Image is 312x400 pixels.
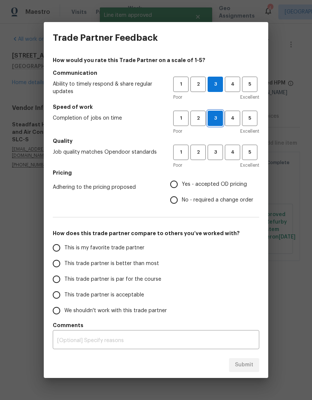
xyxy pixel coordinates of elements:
h5: Quality [53,137,259,145]
button: 3 [208,111,223,126]
span: 2 [191,148,205,157]
button: 2 [190,145,206,160]
h4: How would you rate this Trade Partner on a scale of 1-5? [53,56,259,64]
span: 3 [208,80,223,89]
button: 2 [190,77,206,92]
button: 4 [225,111,240,126]
span: 4 [226,148,239,157]
span: Adhering to the pricing proposed [53,184,158,191]
span: 2 [191,114,205,123]
span: Excellent [240,93,259,101]
span: Yes - accepted OD pricing [182,181,247,188]
span: This trade partner is acceptable [64,291,144,299]
span: 3 [208,148,222,157]
span: Job quality matches Opendoor standards [53,148,161,156]
span: 4 [226,114,239,123]
button: 5 [242,111,257,126]
span: 5 [243,80,257,89]
span: No - required a change order [182,196,253,204]
button: 2 [190,111,206,126]
span: Poor [173,93,182,101]
h3: Trade Partner Feedback [53,33,158,43]
h5: Pricing [53,169,259,176]
div: Pricing [170,176,259,208]
button: 5 [242,77,257,92]
span: We shouldn't work with this trade partner [64,307,167,315]
span: This trade partner is better than most [64,260,159,268]
div: How does this trade partner compare to others you’ve worked with? [53,240,259,319]
h5: Comments [53,321,259,329]
button: 3 [208,145,223,160]
h5: How does this trade partner compare to others you’ve worked with? [53,230,259,237]
span: Ability to timely respond & share regular updates [53,80,161,95]
h5: Speed of work [53,103,259,111]
span: 5 [243,148,257,157]
span: 2 [191,80,205,89]
span: 1 [174,80,188,89]
span: Excellent [240,161,259,169]
span: Excellent [240,127,259,135]
span: Poor [173,161,182,169]
button: 5 [242,145,257,160]
button: 1 [173,77,189,92]
span: This is my favorite trade partner [64,244,144,252]
span: Poor [173,127,182,135]
button: 3 [208,77,223,92]
button: 4 [225,77,240,92]
button: 4 [225,145,240,160]
span: 1 [174,148,188,157]
span: This trade partner is par for the course [64,276,161,283]
button: 1 [173,111,189,126]
span: 3 [208,114,223,123]
span: Completion of jobs on time [53,114,161,122]
button: 1 [173,145,189,160]
span: 4 [226,80,239,89]
span: 1 [174,114,188,123]
span: 5 [243,114,257,123]
h5: Communication [53,69,259,77]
